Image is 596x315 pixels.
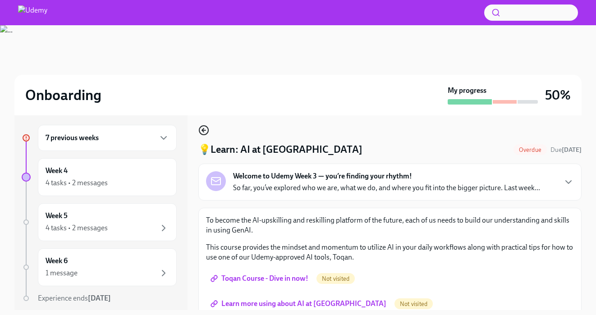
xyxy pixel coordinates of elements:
h6: 7 previous weeks [46,133,99,143]
a: Week 44 tasks • 2 messages [22,158,177,196]
strong: [DATE] [562,146,582,154]
span: Toqan Course - Dive in now! [212,274,308,283]
a: Week 61 message [22,248,177,286]
h2: Onboarding [25,86,101,104]
h6: Week 4 [46,166,68,176]
p: So far, you’ve explored who we are, what we do, and where you fit into the bigger picture. Last w... [233,183,540,193]
span: Not visited [394,301,433,307]
h6: Week 5 [46,211,68,221]
span: Experience ends [38,294,111,302]
strong: Welcome to Udemy Week 3 — you’re finding your rhythm! [233,171,412,181]
span: Not visited [316,275,355,282]
strong: My progress [448,86,486,96]
p: To become the AI-upskilling and reskilling platform of the future, each of us needs to build our ... [206,215,574,235]
p: This course provides the mindset and momentum to utilize AI in your daily workflows along with pr... [206,242,574,262]
span: Learn more using about AI at [GEOGRAPHIC_DATA] [212,299,386,308]
span: August 30th, 2025 08:00 [550,146,582,154]
div: 4 tasks • 2 messages [46,223,108,233]
img: Udemy [18,5,47,20]
h4: 💡Learn: AI at [GEOGRAPHIC_DATA] [198,143,362,156]
span: Overdue [513,146,547,153]
a: Learn more using about AI at [GEOGRAPHIC_DATA] [206,295,393,313]
a: Toqan Course - Dive in now! [206,269,315,288]
div: 1 message [46,268,78,278]
h6: Week 6 [46,256,68,266]
span: Due [550,146,582,154]
div: 7 previous weeks [38,125,177,151]
div: 4 tasks • 2 messages [46,178,108,188]
h3: 50% [545,87,571,103]
a: Week 54 tasks • 2 messages [22,203,177,241]
strong: [DATE] [88,294,111,302]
